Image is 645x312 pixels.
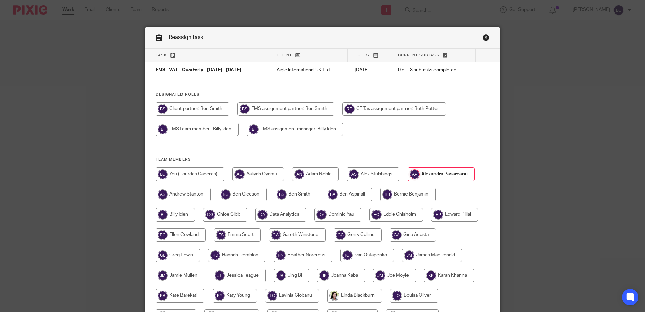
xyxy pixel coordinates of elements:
span: Client [277,53,292,57]
span: FMS - VAT - Quarterly - [DATE] - [DATE] [156,68,241,73]
a: Close this dialog window [483,34,489,43]
span: Reassign task [169,35,203,40]
p: Aigle International UK Ltd [277,67,341,73]
h4: Team members [156,157,489,162]
span: Due by [355,53,370,57]
span: Task [156,53,167,57]
td: 0 of 13 subtasks completed [391,62,476,78]
span: Current subtask [398,53,440,57]
p: [DATE] [355,67,385,73]
h4: Designated Roles [156,92,489,97]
